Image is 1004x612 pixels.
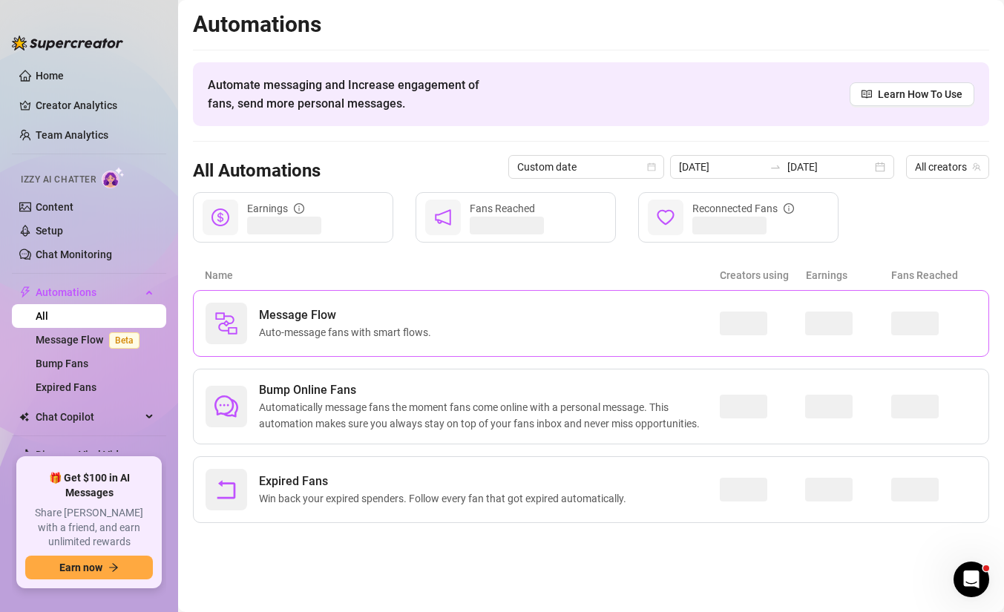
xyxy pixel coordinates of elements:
span: Chat Copilot [36,405,141,429]
a: Home [36,70,64,82]
a: Team Analytics [36,129,108,141]
img: logo-BBDzfeDw.svg [12,36,123,50]
img: Chat Copilot [19,412,29,422]
span: read [862,89,872,99]
a: Discover Viral Videos [36,449,136,461]
span: Bump Online Fans [259,381,720,399]
a: Learn How To Use [850,82,974,106]
a: Chat Monitoring [36,249,112,260]
input: End date [787,159,872,175]
a: Bump Fans [36,358,88,369]
span: thunderbolt [19,286,31,298]
span: Automations [36,280,141,304]
h2: Automations [193,10,989,39]
a: Content [36,201,73,213]
span: Expired Fans [259,473,632,490]
span: Message Flow [259,306,437,324]
span: Win back your expired spenders. Follow every fan that got expired automatically. [259,490,632,507]
span: Auto-message fans with smart flows. [259,324,437,340]
span: notification [434,208,452,226]
article: Name [205,267,720,283]
div: Reconnected Fans [692,200,794,217]
a: Setup [36,225,63,237]
span: Custom date [517,156,655,178]
a: Message FlowBeta [36,334,145,346]
a: All [36,310,48,322]
span: info-circle [784,203,794,214]
span: to [770,161,781,173]
span: arrow-right [108,562,119,573]
span: Automate messaging and Increase engagement of fans, send more personal messages. [208,76,493,113]
article: Earnings [806,267,892,283]
span: Beta [109,332,140,349]
span: Learn How To Use [878,86,962,102]
span: dollar [211,208,229,226]
span: Fans Reached [470,203,535,214]
iframe: Intercom live chat [954,562,989,597]
span: rollback [214,478,238,501]
span: comment [214,395,238,418]
article: Fans Reached [891,267,977,283]
a: Expired Fans [36,381,96,393]
span: Share [PERSON_NAME] with a friend, and earn unlimited rewards [25,506,153,550]
button: Earn nowarrow-right [25,556,153,579]
span: info-circle [294,203,304,214]
span: swap-right [770,161,781,173]
span: team [972,162,981,171]
span: All creators [915,156,980,178]
h3: All Automations [193,159,321,183]
a: Creator Analytics [36,93,154,117]
article: Creators using [720,267,806,283]
span: Earn now [59,562,102,573]
img: svg%3e [214,312,238,335]
span: heart [657,208,675,226]
span: calendar [647,162,656,171]
span: Izzy AI Chatter [21,173,96,187]
span: Automatically message fans the moment fans come online with a personal message. This automation m... [259,399,720,432]
input: Start date [679,159,764,175]
span: 🎁 Get $100 in AI Messages [25,471,153,500]
img: AI Chatter [102,167,125,188]
div: Earnings [247,200,304,217]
